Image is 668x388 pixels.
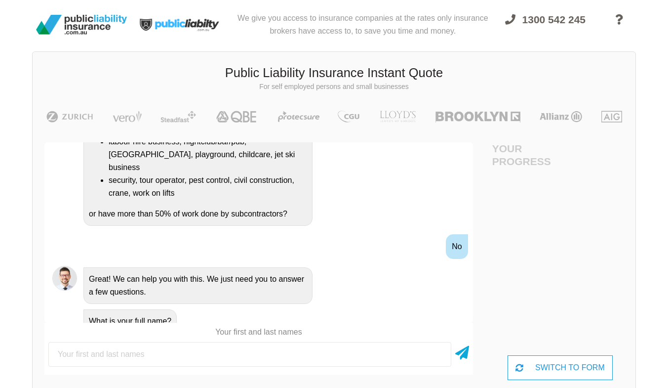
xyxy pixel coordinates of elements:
[108,111,146,123] img: Vero | Public Liability Insurance
[131,4,230,45] img: Public Liability Insurance Light
[597,111,627,123] img: AIG | Public Liability Insurance
[230,4,496,45] div: We give you access to insurance companies at the rates only insurance brokers have access to, to ...
[40,64,628,82] h3: Public Liability Insurance Instant Quote
[446,234,468,259] div: No
[508,355,613,380] div: SWITCH TO FORM
[274,111,324,123] img: Protecsure | Public Liability Insurance
[496,8,594,45] a: 1300 542 245
[432,111,524,123] img: Brooklyn | Public Liability Insurance
[52,266,77,291] img: Chatbot | PLI
[32,11,131,39] img: Public Liability Insurance
[48,342,451,367] input: Your first and last names
[374,111,422,123] img: LLOYD's | Public Liability Insurance
[83,267,313,304] div: Great! We can help you with this. We just need you to answer a few questions.
[492,142,560,167] h4: Your Progress
[522,14,586,25] span: 1300 542 245
[535,111,587,123] img: Allianz | Public Liability Insurance
[42,111,98,123] img: Zurich | Public Liability Insurance
[44,327,473,338] p: Your first and last names
[40,82,628,92] p: For self employed persons and small businesses
[109,174,307,200] li: security, tour operator, pest control, civil construction, crane, work on lifts
[210,111,264,123] img: QBE | Public Liability Insurance
[157,111,200,123] img: Steadfast | Public Liability Insurance
[109,135,307,174] li: labour hire business, nightclub/bar/pub, [GEOGRAPHIC_DATA], playground, childcare, jet ski business
[83,309,177,333] div: What is your full name?
[334,111,363,123] img: CGU | Public Liability Insurance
